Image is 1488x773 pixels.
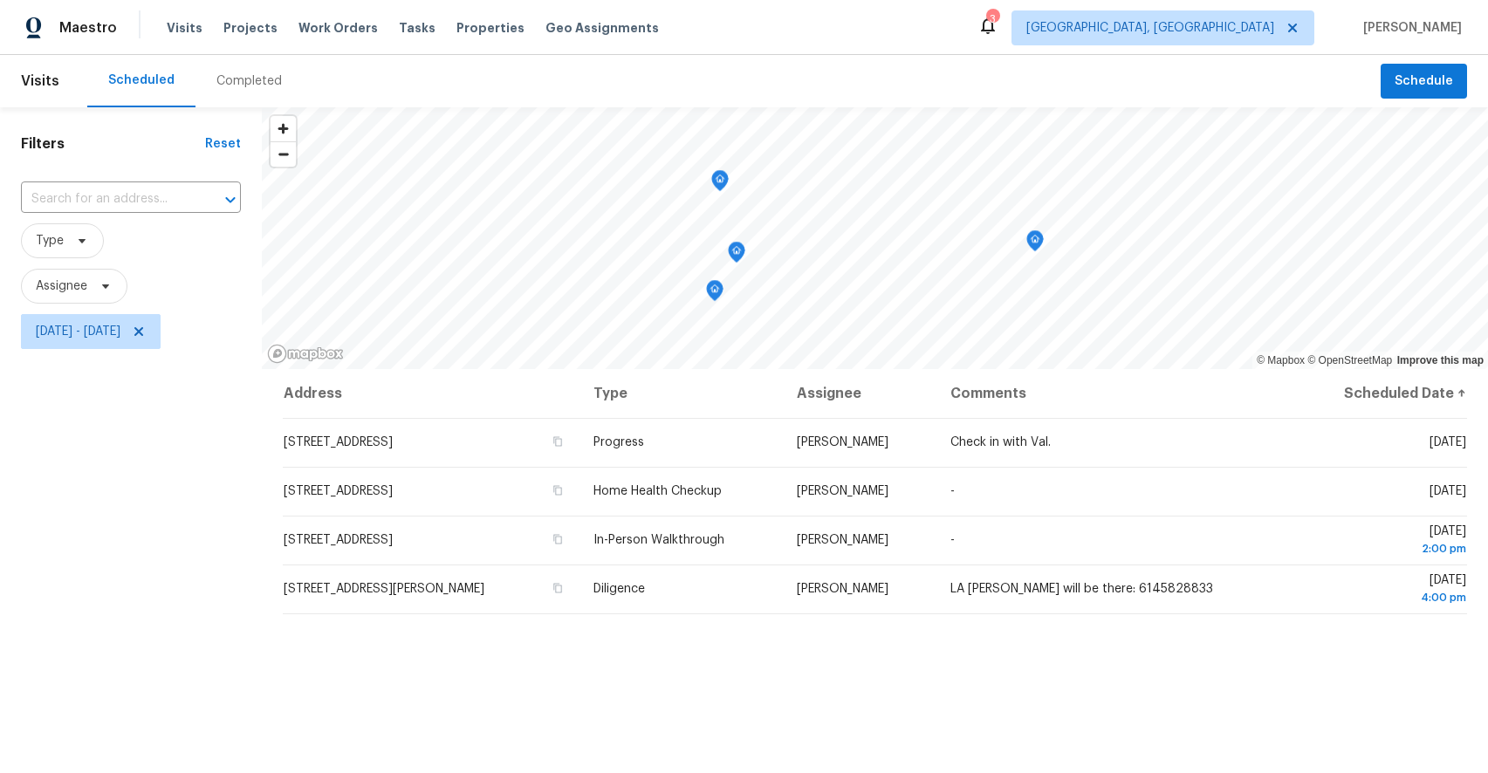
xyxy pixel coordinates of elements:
span: [PERSON_NAME] [797,436,888,448]
div: Map marker [1026,230,1044,257]
button: Open [218,188,243,212]
span: Schedule [1395,71,1453,92]
th: Comments [936,369,1292,418]
span: Progress [593,436,644,448]
canvas: Map [262,107,1488,369]
span: [STREET_ADDRESS] [284,534,393,546]
span: [PERSON_NAME] [1356,19,1462,37]
span: Work Orders [298,19,378,37]
button: Copy Address [550,482,566,498]
a: OpenStreetMap [1307,354,1392,366]
span: - [950,534,955,546]
div: Scheduled [108,72,175,89]
button: Copy Address [550,434,566,449]
span: Diligence [593,583,645,595]
span: Home Health Checkup [593,485,722,497]
div: Map marker [711,170,729,197]
div: Map marker [728,242,745,269]
button: Copy Address [550,580,566,596]
input: Search for an address... [21,186,192,213]
div: 4:00 pm [1306,589,1466,606]
span: Visits [21,62,59,100]
span: [PERSON_NAME] [797,534,888,546]
div: 2:00 pm [1306,540,1466,558]
th: Scheduled Date ↑ [1292,369,1467,418]
span: Tasks [399,22,435,34]
button: Copy Address [550,531,566,547]
span: Type [36,232,64,250]
th: Assignee [783,369,936,418]
span: Assignee [36,277,87,295]
span: LA [PERSON_NAME] will be there: 6145828833 [950,583,1213,595]
span: Zoom out [271,142,296,167]
span: Properties [456,19,525,37]
span: Geo Assignments [545,19,659,37]
div: Reset [205,135,241,153]
button: Zoom out [271,141,296,167]
span: - [950,485,955,497]
a: Mapbox [1257,354,1305,366]
th: Type [579,369,783,418]
span: [STREET_ADDRESS] [284,436,393,448]
span: [DATE] - [DATE] [36,323,120,340]
a: Improve this map [1397,354,1484,366]
button: Zoom in [271,116,296,141]
span: [DATE] [1430,485,1466,497]
button: Schedule [1381,64,1467,99]
span: In-Person Walkthrough [593,534,724,546]
span: [DATE] [1430,436,1466,448]
span: [GEOGRAPHIC_DATA], [GEOGRAPHIC_DATA] [1026,19,1274,37]
span: Maestro [59,19,117,37]
span: [PERSON_NAME] [797,583,888,595]
span: Projects [223,19,278,37]
span: Visits [167,19,202,37]
div: Map marker [706,280,723,307]
div: Completed [216,72,282,90]
span: [STREET_ADDRESS] [284,485,393,497]
div: 3 [986,10,998,28]
h1: Filters [21,135,205,153]
span: [DATE] [1306,525,1466,558]
span: [PERSON_NAME] [797,485,888,497]
span: [STREET_ADDRESS][PERSON_NAME] [284,583,484,595]
span: Check in with Val. [950,436,1051,448]
a: Mapbox homepage [267,344,344,364]
span: [DATE] [1306,574,1466,606]
th: Address [283,369,579,418]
